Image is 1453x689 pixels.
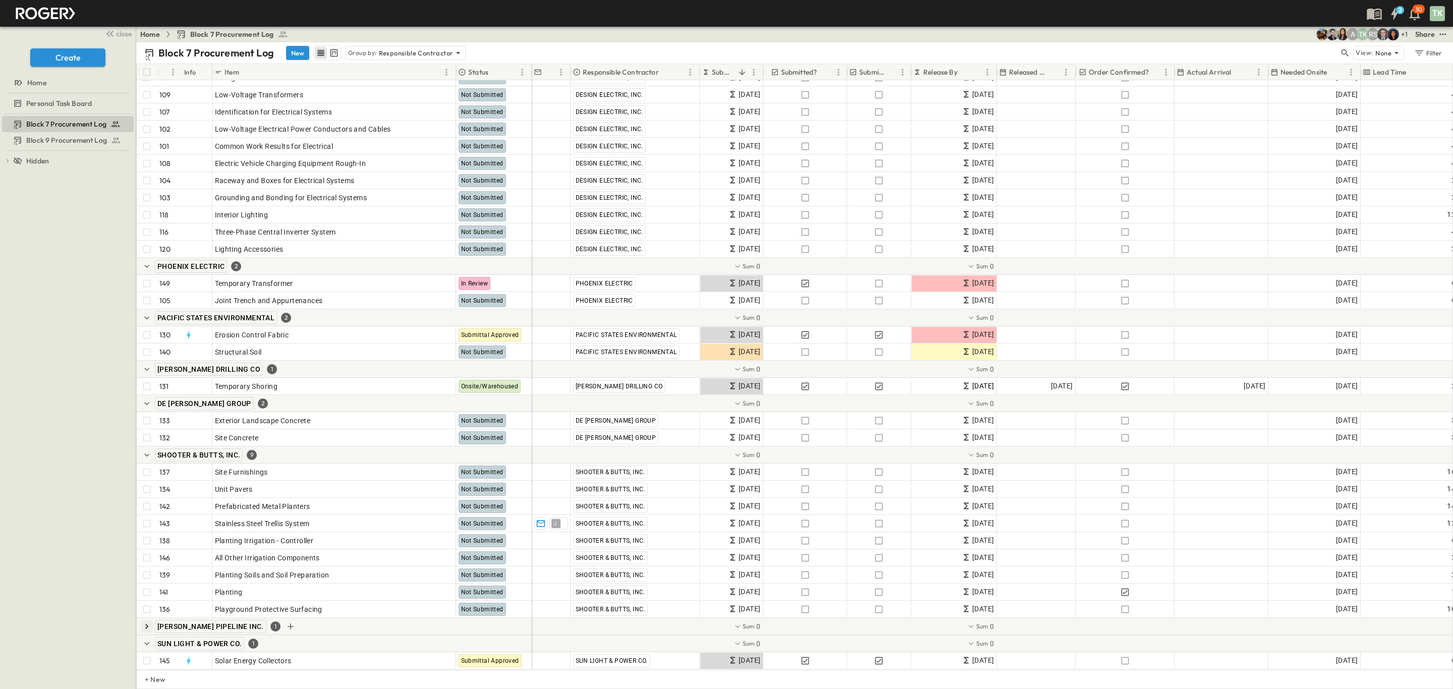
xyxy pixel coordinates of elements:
[1367,28,1379,40] div: Raymond Shahabi (rshahabi@guzmangc.com)
[972,466,994,478] span: [DATE]
[1089,67,1149,77] p: Order Confirmed?
[27,78,46,88] span: Home
[159,210,169,220] p: 118
[159,347,171,357] p: 140
[1336,500,1358,512] span: [DATE]
[461,126,504,133] span: Not Submitted
[215,416,311,426] span: Exterior Landscape Concrete
[231,261,241,271] div: 2
[819,67,830,78] button: Sort
[327,47,340,59] button: kanban view
[576,417,656,424] span: DE [PERSON_NAME] GROUP
[576,280,633,287] span: PHOENIX ELECTRIC
[215,553,320,563] span: All Other Irrigation Components
[972,552,994,563] span: [DATE]
[215,330,289,340] span: Erosion Control Fabric
[1336,346,1358,358] span: [DATE]
[140,29,160,39] a: Home
[158,46,274,60] p: Block 7 Procurement Log
[972,380,994,392] span: [DATE]
[215,193,367,203] span: Grounding and Bonding for Electrical Systems
[1336,157,1358,169] span: [DATE]
[972,500,994,512] span: [DATE]
[1336,483,1358,495] span: [DATE]
[461,417,504,424] span: Not Submitted
[159,501,171,511] p: 142
[2,133,132,147] a: Block 9 Procurement Log
[972,569,994,581] span: [DATE]
[972,346,994,358] span: [DATE]
[739,432,760,443] span: [DATE]
[461,211,504,218] span: Not Submitted
[739,243,760,255] span: [DATE]
[739,586,760,598] span: [DATE]
[461,91,504,98] span: Not Submitted
[739,175,760,186] span: [DATE]
[576,554,645,561] span: SHOOTER & BUTTS, INC.
[1244,380,1265,392] span: [DATE]
[26,98,92,108] span: Personal Task Board
[1387,28,1399,40] img: Olivia Khan (okhan@cahill-sf.com)
[576,177,643,184] span: DESIGN ELECTRIC, INC.
[739,226,760,238] span: [DATE]
[1316,28,1328,40] img: Rachel Villicana (rvillicana@cahill-sf.com)
[2,95,134,111] div: Personal Task Boardtest
[159,587,169,597] p: 141
[184,58,196,86] div: Info
[215,519,310,529] span: Stainless Steel Trellis System
[576,194,643,201] span: DESIGN ELECTRIC, INC.
[1336,329,1358,340] span: [DATE]
[576,126,643,133] span: DESIGN ELECTRIC, INC.
[743,262,755,270] p: Sum
[576,160,643,167] span: DESIGN ELECTRIC, INC.
[2,96,132,110] a: Personal Task Board
[215,501,310,511] span: Prefabricated Metal Planters
[182,64,212,80] div: Info
[1160,66,1172,78] button: Menu
[159,381,169,391] p: 131
[1336,28,1349,40] img: Kim Bowen (kbowen@cahill-sf.com)
[576,228,643,236] span: DESIGN ELECTRIC, INC.
[990,398,994,409] span: 0
[739,209,760,220] span: [DATE]
[26,156,49,166] span: Hidden
[1375,48,1391,58] p: None
[116,29,132,39] span: close
[176,29,288,39] a: Block 7 Procurement Log
[30,48,105,67] button: Create
[960,67,971,78] button: Sort
[2,76,132,90] a: Home
[576,537,645,544] span: SHOOTER & BUTTS, INC.
[739,106,760,118] span: [DATE]
[990,313,994,323] span: 0
[576,91,643,98] span: DESIGN ELECTRIC, INC.
[576,74,643,81] span: DESIGN ELECTRIC, INC.
[555,66,567,78] button: Menu
[1329,67,1340,78] button: Sort
[1280,67,1327,77] p: Needed Onsite
[461,177,504,184] span: Not Submitted
[576,297,633,304] span: PHOENIX ELECTRIC
[490,67,501,78] button: Sort
[972,415,994,426] span: [DATE]
[313,45,342,61] div: table view
[1187,67,1231,77] p: Actual Arrival
[159,536,171,546] p: 138
[739,277,760,289] span: [DATE]
[756,313,760,323] span: 0
[739,123,760,135] span: [DATE]
[159,467,170,477] p: 137
[461,349,504,356] span: Not Submitted
[972,432,994,443] span: [DATE]
[159,433,171,443] p: 132
[215,587,243,597] span: Planting
[159,176,171,186] p: 104
[972,586,994,598] span: [DATE]
[739,415,760,426] span: [DATE]
[1336,226,1358,238] span: [DATE]
[576,589,645,596] span: SHOOTER & BUTTS, INC.
[576,246,643,253] span: DESIGN ELECTRIC, INC.
[190,29,274,39] span: Block 7 Procurement Log
[1336,569,1358,581] span: [DATE]
[26,119,106,129] span: Block 7 Procurement Log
